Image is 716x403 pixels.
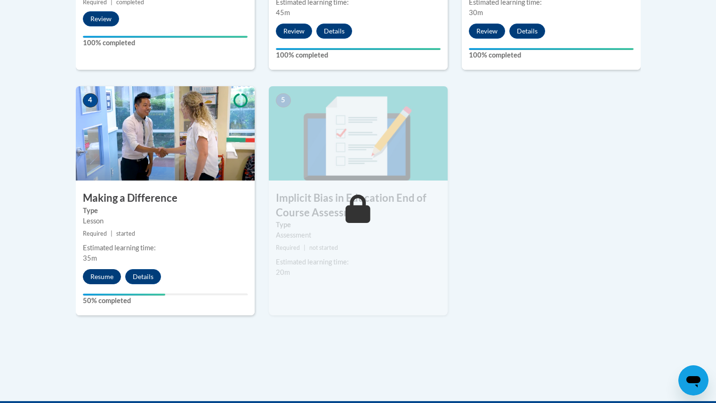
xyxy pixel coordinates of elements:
[316,24,352,39] button: Details
[678,365,708,395] iframe: Button to launch messaging window
[83,36,248,38] div: Your progress
[83,216,248,226] div: Lesson
[509,24,545,39] button: Details
[276,220,441,230] label: Type
[469,8,483,16] span: 30m
[83,296,248,306] label: 50% completed
[83,269,121,284] button: Resume
[83,230,107,237] span: Required
[83,38,248,48] label: 100% completed
[276,230,441,240] div: Assessment
[83,294,165,296] div: Your progress
[276,257,441,267] div: Estimated learning time:
[76,86,255,181] img: Course Image
[276,24,312,39] button: Review
[469,50,634,60] label: 100% completed
[269,191,448,220] h3: Implicit Bias in Education End of Course Assessment
[469,48,634,50] div: Your progress
[304,244,306,251] span: |
[83,11,119,26] button: Review
[276,50,441,60] label: 100% completed
[276,48,441,50] div: Your progress
[276,93,291,107] span: 5
[276,8,290,16] span: 45m
[276,268,290,276] span: 20m
[125,269,161,284] button: Details
[309,244,338,251] span: not started
[83,93,98,107] span: 4
[469,24,505,39] button: Review
[111,230,113,237] span: |
[269,86,448,181] img: Course Image
[116,230,135,237] span: started
[83,243,248,253] div: Estimated learning time:
[83,206,248,216] label: Type
[83,254,97,262] span: 35m
[276,244,300,251] span: Required
[76,191,255,206] h3: Making a Difference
